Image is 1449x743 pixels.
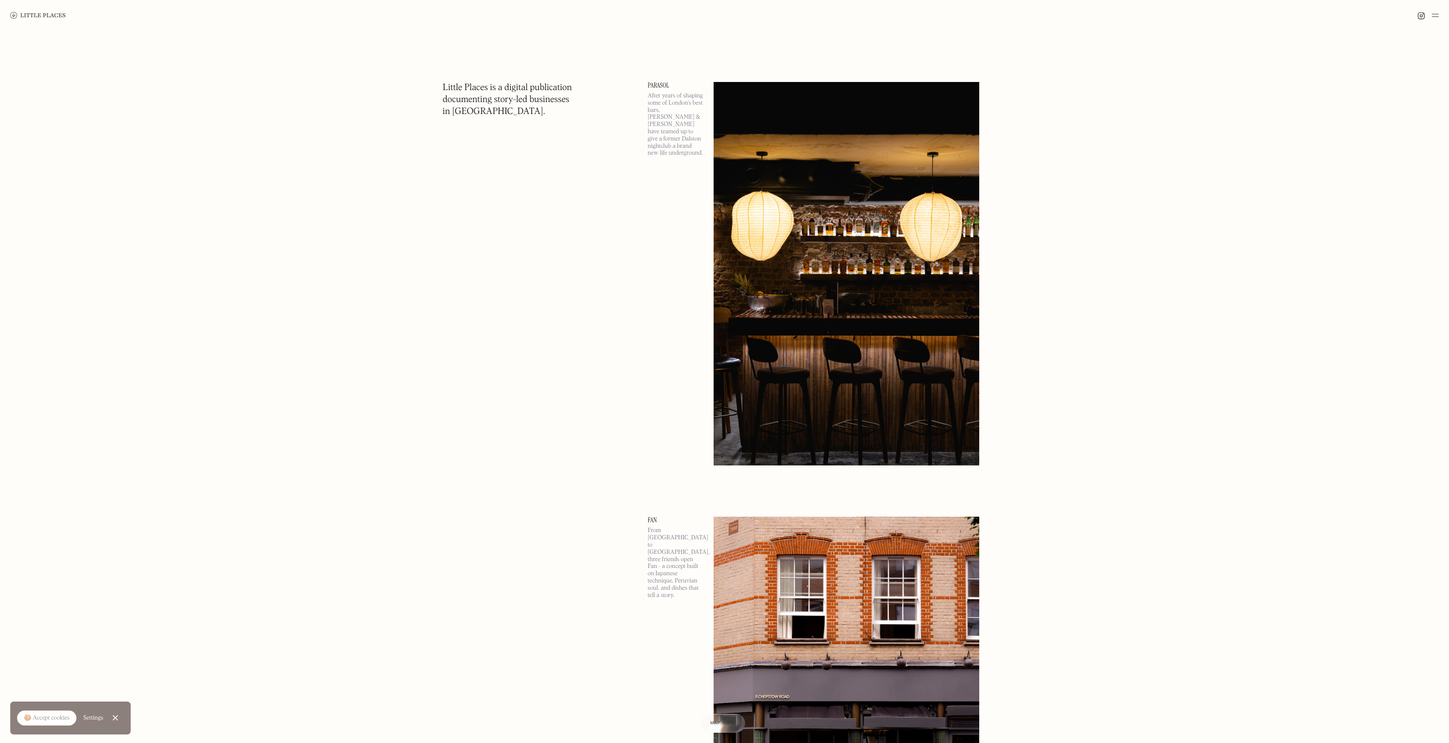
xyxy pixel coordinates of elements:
p: After years of shaping some of London’s best bars, [PERSON_NAME] & [PERSON_NAME] have teamed up t... [648,92,703,157]
a: Fan [648,517,703,524]
img: Parasol [714,82,979,465]
span: Map view [710,721,735,725]
a: Close Cookie Popup [107,709,124,726]
div: Settings [83,715,103,721]
a: Settings [83,708,103,728]
div: 🍪 Accept cookies [24,714,70,723]
a: Parasol [648,82,703,89]
p: From [GEOGRAPHIC_DATA] to [GEOGRAPHIC_DATA], three friends open Fan - a concept built on Japanese... [648,527,703,599]
a: Map view [700,714,745,733]
a: 🍪 Accept cookies [17,711,76,726]
h1: Little Places is a digital publication documenting story-led businesses in [GEOGRAPHIC_DATA]. [443,82,572,118]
